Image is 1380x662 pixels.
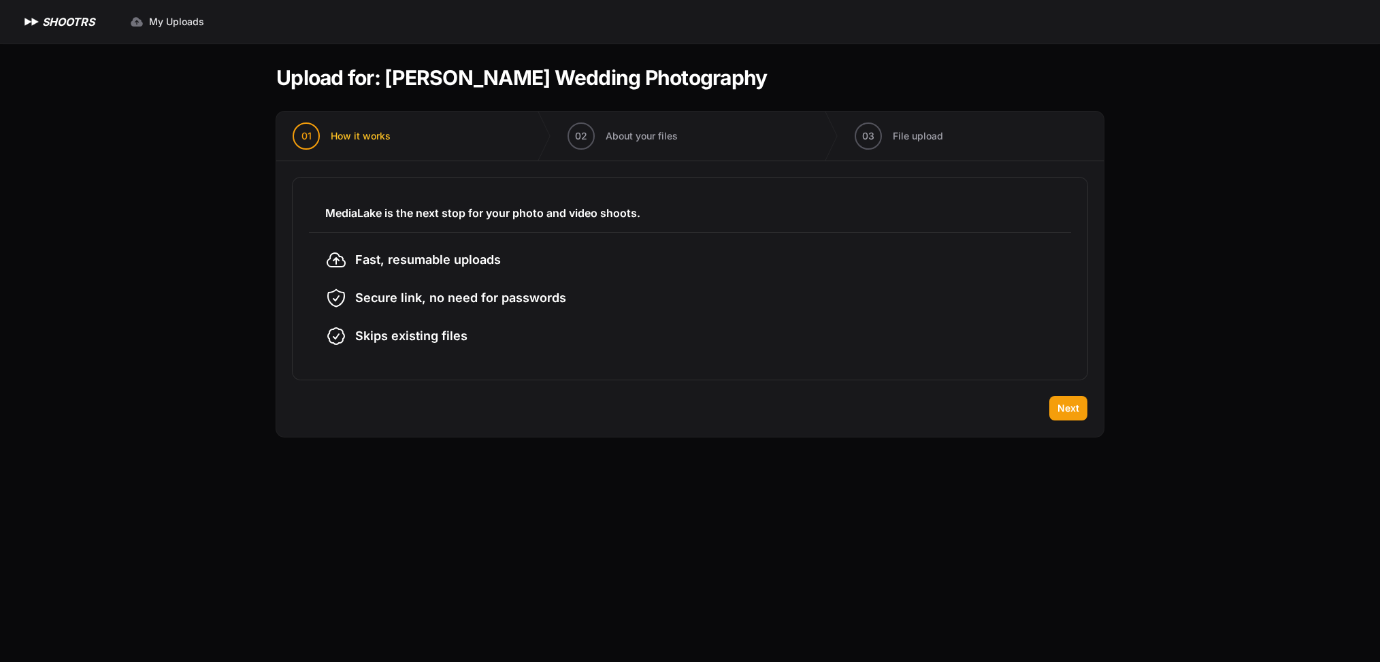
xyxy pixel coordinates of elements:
a: SHOOTRS SHOOTRS [22,14,95,30]
span: 02 [575,129,587,143]
button: Next [1049,396,1087,420]
span: How it works [331,129,391,143]
span: File upload [893,129,943,143]
span: 01 [301,129,312,143]
img: SHOOTRS [22,14,42,30]
span: Next [1057,401,1079,415]
span: Skips existing files [355,327,467,346]
span: Fast, resumable uploads [355,250,501,269]
h1: Upload for: [PERSON_NAME] Wedding Photography [276,65,767,90]
h3: MediaLake is the next stop for your photo and video shoots. [325,205,1055,221]
span: 03 [862,129,874,143]
button: 02 About your files [551,112,694,161]
h1: SHOOTRS [42,14,95,30]
span: About your files [606,129,678,143]
span: My Uploads [149,15,204,29]
button: 03 File upload [838,112,959,161]
span: Secure link, no need for passwords [355,288,566,308]
button: 01 How it works [276,112,407,161]
a: My Uploads [122,10,212,34]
